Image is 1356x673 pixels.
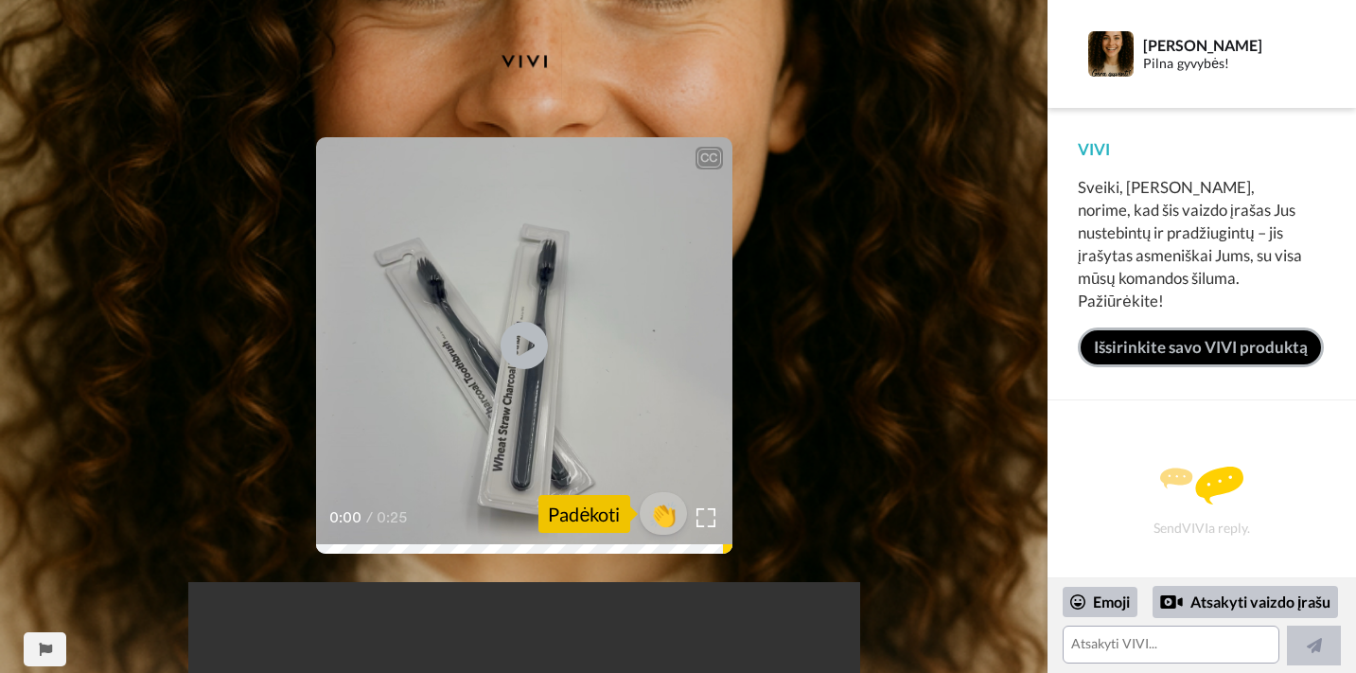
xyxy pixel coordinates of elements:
div: [PERSON_NAME] [1143,36,1325,54]
a: Išsirinkite savo VIVI produktą [1078,328,1324,367]
div: Padėkoti [538,495,629,533]
img: Full screen [696,508,715,527]
div: CC [697,149,721,168]
div: Emoji [1063,587,1137,617]
img: 82ca03c0-ae48-4968-b5c3-f088d9de5c8a [486,24,562,99]
div: Sveiki, [PERSON_NAME], norime, kad šis vaizdo įrašas Jus nustebintų ir pradžiugintų – jis įrašyta... [1078,176,1326,312]
span: 0:00 [329,506,362,529]
img: Profile Image [1088,31,1134,77]
span: 👏 [640,499,687,529]
div: Pilna gyvybės! [1143,56,1325,72]
span: 0:25 [377,506,410,529]
div: Reply by Video [1160,591,1183,613]
button: 👏 [640,492,687,535]
div: Send VIVI a reply. [1073,434,1330,568]
span: / [366,506,373,529]
div: VIVI [1078,138,1326,161]
img: message.svg [1160,467,1243,505]
div: Atsakyti vaizdo įrašu [1153,586,1338,618]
